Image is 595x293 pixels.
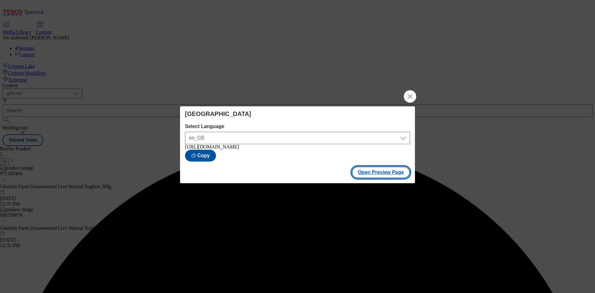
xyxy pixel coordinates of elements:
[185,110,410,118] h4: [GEOGRAPHIC_DATA]
[352,166,410,178] button: Open Preview Page
[185,150,216,162] button: Copy
[185,144,410,150] div: [URL][DOMAIN_NAME]
[404,90,416,103] button: Close Modal
[185,124,410,129] label: Select Language
[180,106,415,183] div: Modal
